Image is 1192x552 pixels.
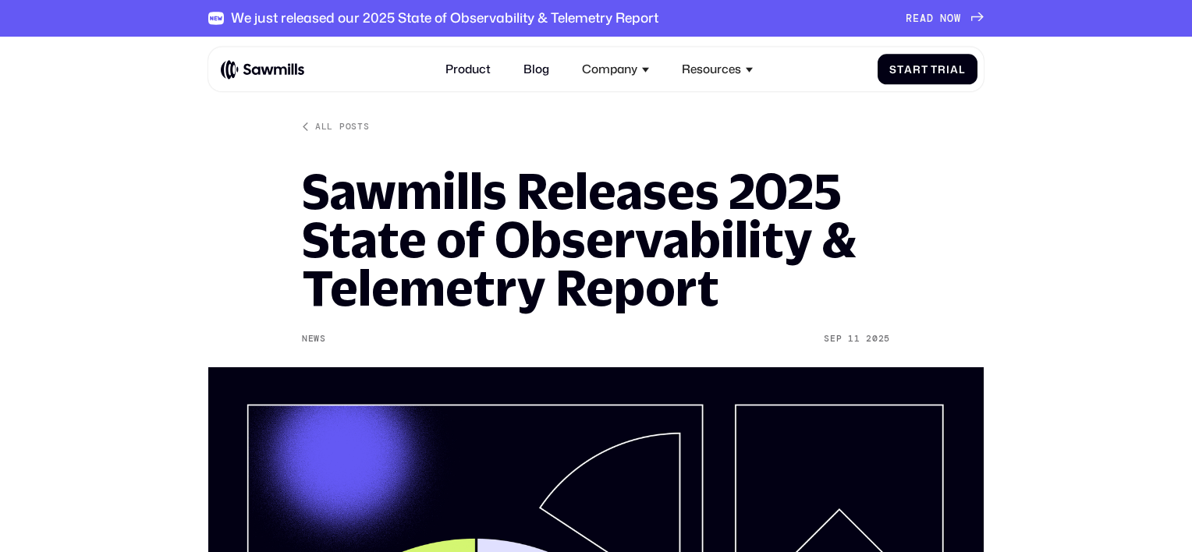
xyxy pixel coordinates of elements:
span: N [940,12,947,25]
div: Company [582,62,637,76]
a: All posts [302,121,370,133]
h1: Sawmills Releases 2025 State of Observability & Telemetry Report [302,167,890,312]
span: W [954,12,961,25]
a: StartTrial [878,54,977,84]
span: a [950,63,959,76]
span: E [913,12,920,25]
a: READNOW [906,12,983,25]
div: Resources [672,53,761,85]
a: Product [436,53,499,85]
span: R [906,12,913,25]
div: We just released our 2025 State of Observability & Telemetry Report [231,10,658,27]
div: 2025 [866,334,890,345]
div: Resources [682,62,741,76]
span: T [931,63,938,76]
span: r [913,63,921,76]
div: News [302,334,326,345]
div: Sep [824,334,842,345]
span: D [927,12,934,25]
span: l [959,63,966,76]
span: i [946,63,950,76]
a: Blog [514,53,558,85]
span: a [904,63,913,76]
div: Company [573,53,658,85]
span: t [921,63,928,76]
div: All posts [315,121,369,133]
div: 11 [848,334,860,345]
span: r [938,63,946,76]
span: O [947,12,954,25]
span: A [920,12,927,25]
span: S [889,63,897,76]
span: t [897,63,904,76]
